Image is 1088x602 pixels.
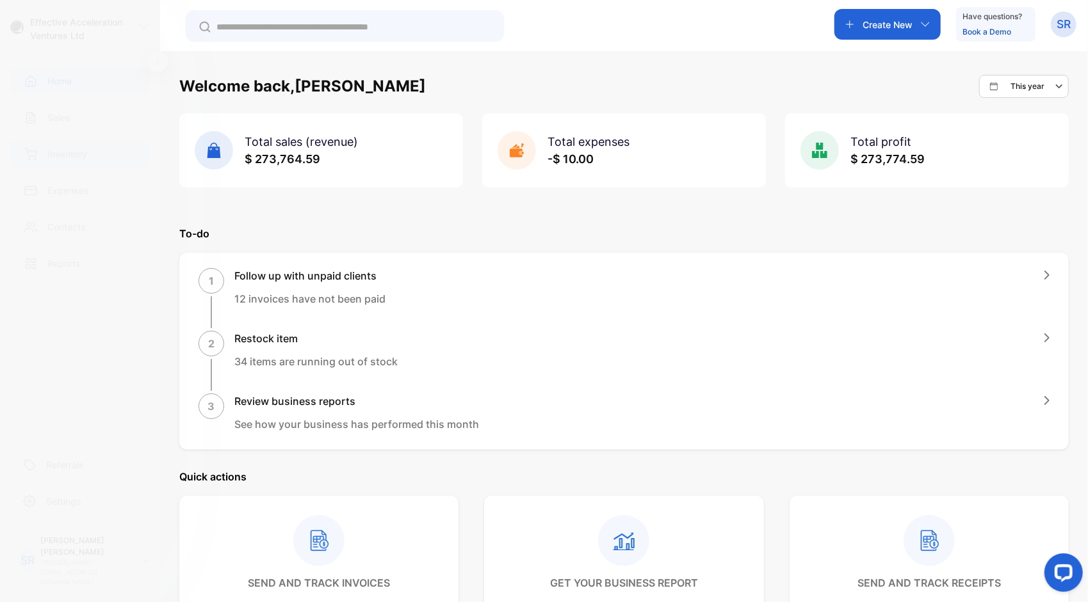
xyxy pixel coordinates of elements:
img: logo [10,20,24,34]
button: Create New [834,9,941,40]
h1: Welcome back, [PERSON_NAME] [179,75,426,98]
p: 3 [208,399,215,414]
h1: Follow up with unpaid clients [234,268,386,283]
p: Effective Acceleration Ventures Ltd [30,15,137,42]
p: Referrals [46,458,84,471]
p: [PERSON_NAME][EMAIL_ADDRESS][DOMAIN_NAME] [40,558,133,587]
p: 12 invoices have not been paid [234,291,386,306]
p: See how your business has performed this month [234,416,479,432]
p: get your business report [550,575,698,590]
span: Total expenses [548,135,629,148]
p: send and track invoices [248,575,390,590]
p: [PERSON_NAME] [PERSON_NAME] [40,535,133,558]
span: Total profit [850,135,911,148]
p: Inventory [47,147,87,161]
p: Sales [47,111,70,124]
p: 1 [209,273,214,289]
h1: Restock item [234,331,398,346]
p: send and track receipts [857,575,1001,590]
span: $ 273,774.59 [850,152,925,166]
p: Quick actions [179,469,1069,484]
span: $ 273,764.59 [245,152,320,166]
span: -$ 10.00 [548,152,594,166]
h1: Review business reports [234,393,479,409]
p: 2 [208,336,215,351]
p: SR [20,552,35,569]
p: Home [47,74,72,88]
p: To-do [179,226,1069,241]
span: Total sales (revenue) [245,135,358,148]
a: Book a Demo [962,27,1011,36]
p: Contacts [47,220,86,234]
button: This year [979,75,1069,98]
p: Settings [46,495,81,508]
p: This year [1011,81,1044,92]
p: SR [1057,16,1071,33]
button: SR [1051,9,1076,40]
p: Create New [863,18,913,31]
p: 34 items are running out of stock [234,354,398,369]
p: Reports [47,257,81,270]
iframe: LiveChat chat widget [1034,548,1088,602]
p: Expenses [47,184,89,197]
p: Have questions? [962,10,1022,23]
